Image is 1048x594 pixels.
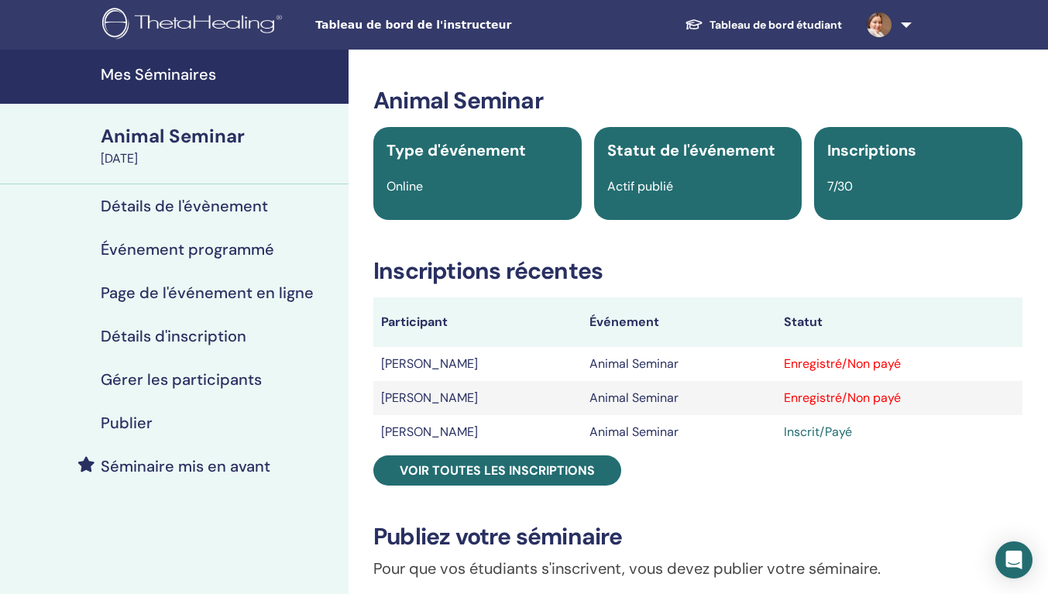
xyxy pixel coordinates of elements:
[607,140,775,160] span: Statut de l'événement
[685,18,703,31] img: graduation-cap-white.svg
[101,283,314,302] h4: Page de l'événement en ligne
[867,12,892,37] img: default.jpg
[400,462,595,479] span: Voir toutes les inscriptions
[373,87,1022,115] h3: Animal Seminar
[827,140,916,160] span: Inscriptions
[387,140,526,160] span: Type d'événement
[672,11,854,39] a: Tableau de bord étudiant
[373,415,582,449] td: [PERSON_NAME]
[373,455,621,486] a: Voir toutes les inscriptions
[373,347,582,381] td: [PERSON_NAME]
[607,178,673,194] span: Actif publié
[101,149,339,168] div: [DATE]
[101,123,339,149] div: Animal Seminar
[827,178,853,194] span: 7/30
[102,8,287,43] img: logo.png
[784,423,1015,441] div: Inscrit/Payé
[784,355,1015,373] div: Enregistré/Non payé
[101,197,268,215] h4: Détails de l'évènement
[101,457,270,476] h4: Séminaire mis en avant
[101,414,153,432] h4: Publier
[387,178,423,194] span: Online
[101,240,274,259] h4: Événement programmé
[373,381,582,415] td: [PERSON_NAME]
[373,297,582,347] th: Participant
[373,557,1022,580] p: Pour que vos étudiants s'inscrivent, vous devez publier votre séminaire.
[582,415,776,449] td: Animal Seminar
[373,523,1022,551] h3: Publiez votre séminaire
[91,123,349,168] a: Animal Seminar[DATE]
[582,347,776,381] td: Animal Seminar
[995,541,1033,579] div: Open Intercom Messenger
[101,327,246,345] h4: Détails d'inscription
[784,389,1015,407] div: Enregistré/Non payé
[582,381,776,415] td: Animal Seminar
[776,297,1022,347] th: Statut
[101,65,339,84] h4: Mes Séminaires
[315,17,548,33] span: Tableau de bord de l'instructeur
[101,370,262,389] h4: Gérer les participants
[373,257,1022,285] h3: Inscriptions récentes
[582,297,776,347] th: Événement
